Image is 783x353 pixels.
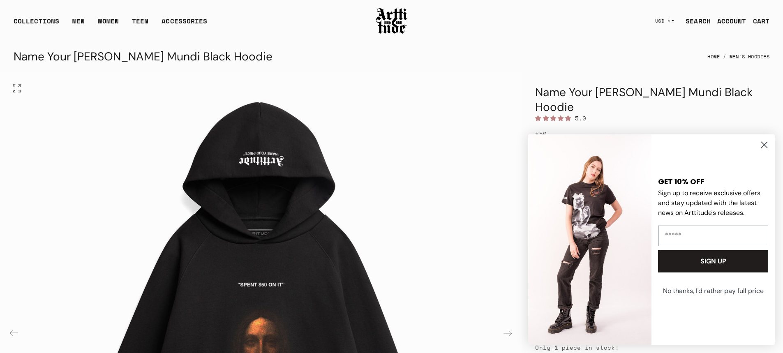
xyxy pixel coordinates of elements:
span: Sign up to receive exclusive offers and stay updated with the latest news on Arttitude's releases. [658,189,760,217]
span: GET 10% OFF [658,176,704,187]
a: Men's Hoodies [730,48,770,66]
div: Next slide [498,323,517,343]
button: No thanks, I'd rather pay full price [657,281,769,301]
h1: Name Your [PERSON_NAME] Mundi Black Hoodie [535,85,769,115]
a: ACCOUNT [711,13,746,29]
img: c57f1ce1-60a2-4a3a-80c1-7e56a9ebb637.jpeg [528,134,651,345]
span: 5.00 stars [535,114,575,122]
button: USD $ [650,12,679,30]
div: FLYOUT Form [520,126,783,353]
button: Close dialog [757,138,771,152]
div: Name Your [PERSON_NAME] Mundi Black Hoodie [14,47,273,67]
div: CART [753,16,769,26]
input: Email [658,226,768,246]
ul: Main navigation [7,16,214,32]
div: COLLECTIONS [14,16,59,32]
span: 5.0 [575,114,587,122]
button: SIGN UP [658,250,768,272]
span: USD $ [655,18,671,24]
a: MEN [72,16,85,32]
a: Home [707,48,720,66]
a: TEEN [132,16,148,32]
div: Previous slide [4,323,24,343]
a: SEARCH [679,13,711,29]
img: Arttitude [375,7,408,35]
a: Open cart [746,13,769,29]
div: ACCESSORIES [162,16,207,32]
a: WOMEN [98,16,119,32]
